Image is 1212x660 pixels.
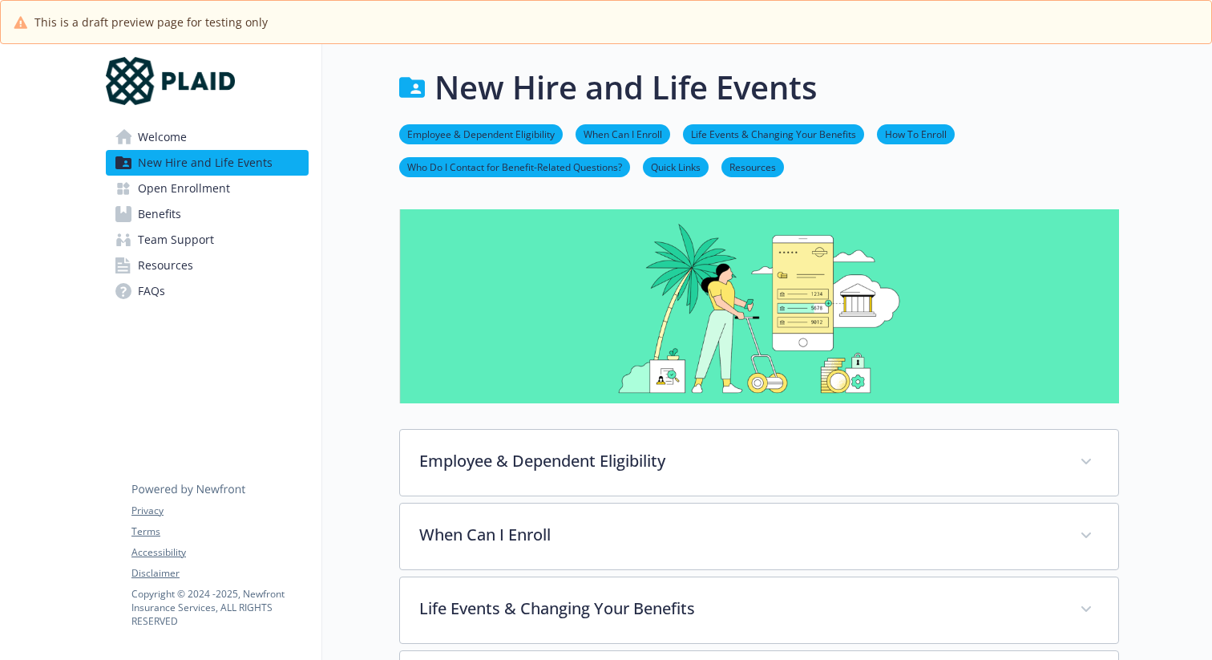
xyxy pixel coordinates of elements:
[106,124,309,150] a: Welcome
[138,227,214,253] span: Team Support
[131,524,308,539] a: Terms
[131,504,308,518] a: Privacy
[419,523,1060,547] p: When Can I Enroll
[131,587,308,628] p: Copyright © 2024 - 2025 , Newfront Insurance Services, ALL RIGHTS RESERVED
[138,253,193,278] span: Resources
[106,278,309,304] a: FAQs
[399,126,563,141] a: Employee & Dependent Eligibility
[419,449,1060,473] p: Employee & Dependent Eligibility
[434,63,817,111] h1: New Hire and Life Events
[400,577,1118,643] div: Life Events & Changing Your Benefits
[683,126,864,141] a: Life Events & Changing Your Benefits
[131,566,308,581] a: Disclaimer
[138,201,181,227] span: Benefits
[106,176,309,201] a: Open Enrollment
[106,201,309,227] a: Benefits
[643,159,709,174] a: Quick Links
[34,14,268,30] span: This is a draft preview page for testing only
[399,209,1119,403] img: new hire page banner
[106,227,309,253] a: Team Support
[400,504,1118,569] div: When Can I Enroll
[576,126,670,141] a: When Can I Enroll
[131,545,308,560] a: Accessibility
[877,126,955,141] a: How To Enroll
[138,278,165,304] span: FAQs
[138,176,230,201] span: Open Enrollment
[419,597,1060,621] p: Life Events & Changing Your Benefits
[138,124,187,150] span: Welcome
[399,159,630,174] a: Who Do I Contact for Benefit-Related Questions?
[106,150,309,176] a: New Hire and Life Events
[138,150,273,176] span: New Hire and Life Events
[400,430,1118,496] div: Employee & Dependent Eligibility
[106,253,309,278] a: Resources
[721,159,784,174] a: Resources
